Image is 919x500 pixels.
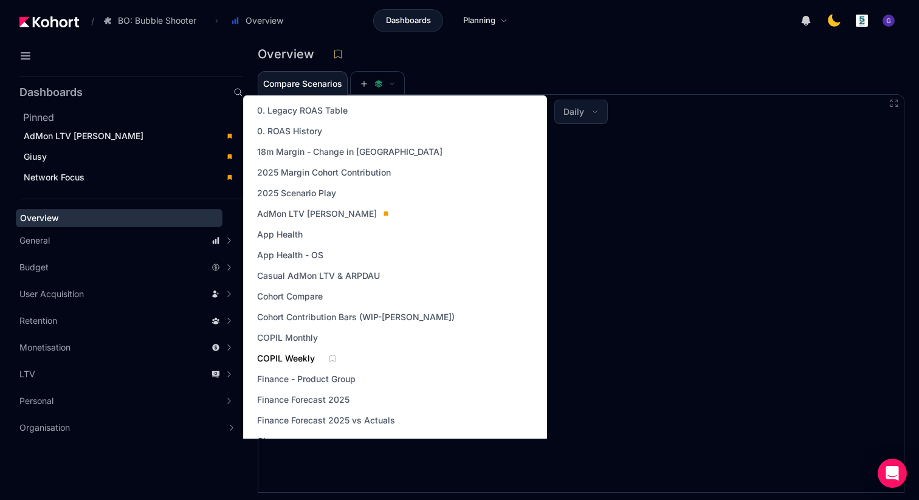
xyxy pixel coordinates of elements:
h2: Pinned [23,110,243,125]
a: Casual AdMon LTV & ARPDAU [253,267,384,284]
a: Finance Forecast 2025 [253,391,353,408]
span: Overview [20,213,59,223]
span: Budget [19,261,49,273]
span: App Health - OS [257,249,323,261]
button: BO: Bubble Shooter [97,10,209,31]
a: Giusy [19,148,239,166]
span: Finance Forecast 2025 [257,394,349,406]
span: 2025 Margin Cohort Contribution [257,166,391,179]
span: 18m Margin - Change in [GEOGRAPHIC_DATA] [257,146,442,158]
a: Overview [16,209,222,227]
a: COPIL Weekly [253,350,318,367]
a: 2025 Margin Cohort Contribution [253,164,394,181]
span: Dashboards [386,15,431,27]
a: COPIL Monthly [253,329,322,346]
span: COPIL Monthly [257,332,318,344]
span: AdMon LTV [PERSON_NAME] [257,208,377,220]
span: AdMon LTV [PERSON_NAME] [24,131,143,141]
div: Open Intercom Messenger [878,459,907,488]
a: Cohort Contribution Bars (WIP-[PERSON_NAME]) [253,309,458,326]
span: Cohort Contribution Bars (WIP-[PERSON_NAME]) [257,311,455,323]
a: 0. ROAS History [253,123,326,140]
span: 0. Legacy ROAS Table [257,104,348,117]
span: Organisation [19,422,70,434]
img: Kohort logo [19,16,79,27]
span: 0. ROAS History [257,125,322,137]
span: Daily [563,106,584,118]
a: 0. Legacy ROAS Table [253,102,351,119]
a: 2025 Scenario Play [253,185,340,202]
span: Personal [19,395,53,407]
a: AdMon LTV [PERSON_NAME] [19,127,239,145]
button: Fullscreen [889,98,899,108]
span: User Acquisition [19,288,84,300]
button: Daily [555,100,607,123]
h3: Overview [258,48,322,60]
a: Planning [450,9,520,32]
span: Casual AdMon LTV & ARPDAU [257,270,380,282]
span: Network Focus [24,172,84,182]
span: Compare Scenarios [263,80,342,88]
span: Finance Forecast 2025 vs Actuals [257,414,395,426]
span: Cohort Compare [257,290,323,303]
a: Giusy [253,433,296,450]
span: Monetisation [19,341,71,354]
span: / [81,15,94,27]
span: Retention [19,315,57,327]
a: Network Focus [19,168,239,187]
span: General [19,235,50,247]
span: App Health [257,228,303,241]
span: Planning [463,15,495,27]
h2: Dashboards [19,87,83,98]
span: 2025 Scenario Play [257,187,336,199]
a: 18m Margin - Change in [GEOGRAPHIC_DATA] [253,143,446,160]
span: Overview [246,15,283,27]
a: AdMon LTV [PERSON_NAME] [253,205,393,222]
a: Finance - Product Group [253,371,359,388]
a: Finance Forecast 2025 vs Actuals [253,412,399,429]
a: Cohort Compare [253,288,326,305]
a: App Health - OS [253,247,327,264]
a: Dashboards [373,9,443,32]
span: Giusy [24,151,47,162]
button: Overview [224,10,296,31]
span: BO: Bubble Shooter [118,15,196,27]
span: Giusy [257,435,280,447]
span: LTV [19,368,35,380]
span: Finance - Product Group [257,373,356,385]
a: App Health [253,226,306,243]
span: › [213,16,221,26]
img: logo_logo_images_1_20240607072359498299_20240828135028712857.jpeg [856,15,868,27]
span: COPIL Weekly [257,352,315,365]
